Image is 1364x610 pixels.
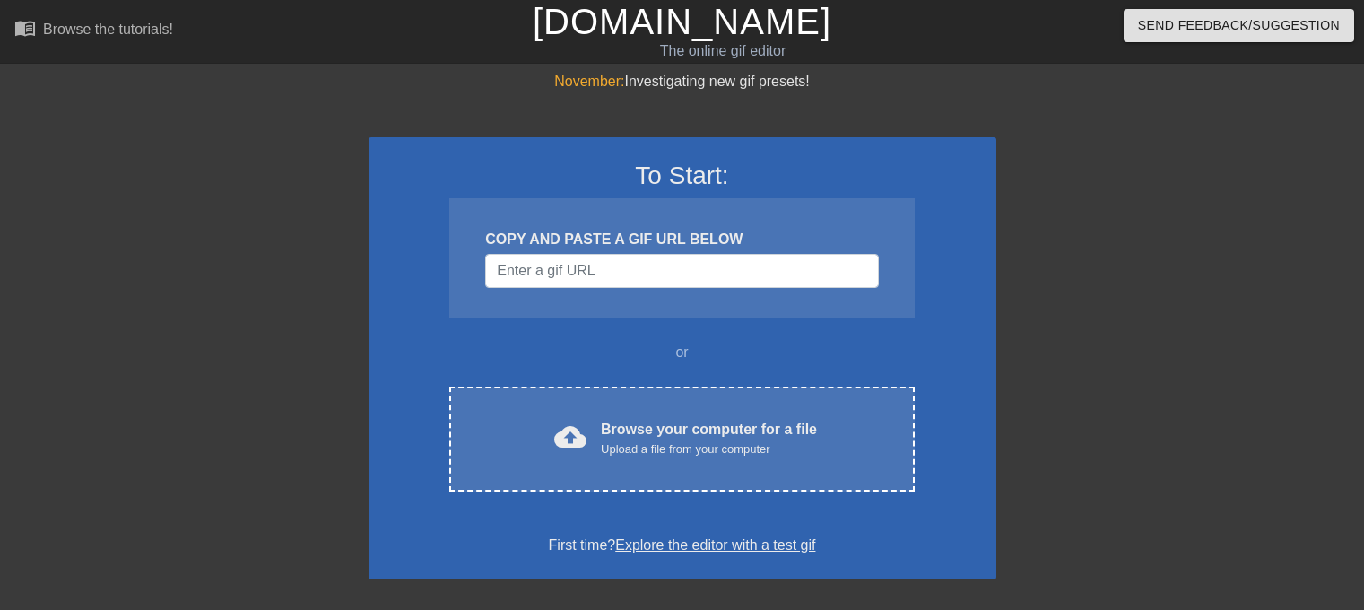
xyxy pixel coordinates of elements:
a: Browse the tutorials! [14,17,173,45]
a: Explore the editor with a test gif [615,537,815,553]
div: Upload a file from your computer [601,440,817,458]
span: Send Feedback/Suggestion [1138,14,1340,37]
h3: To Start: [392,161,973,191]
div: Browse the tutorials! [43,22,173,37]
div: Browse your computer for a file [601,419,817,458]
div: First time? [392,535,973,556]
span: November: [554,74,624,89]
div: Investigating new gif presets! [369,71,996,92]
input: Username [485,254,878,288]
button: Send Feedback/Suggestion [1124,9,1354,42]
div: The online gif editor [464,40,982,62]
span: menu_book [14,17,36,39]
span: cloud_upload [554,421,586,453]
div: COPY AND PASTE A GIF URL BELOW [485,229,878,250]
div: or [415,342,950,363]
a: [DOMAIN_NAME] [533,2,831,41]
